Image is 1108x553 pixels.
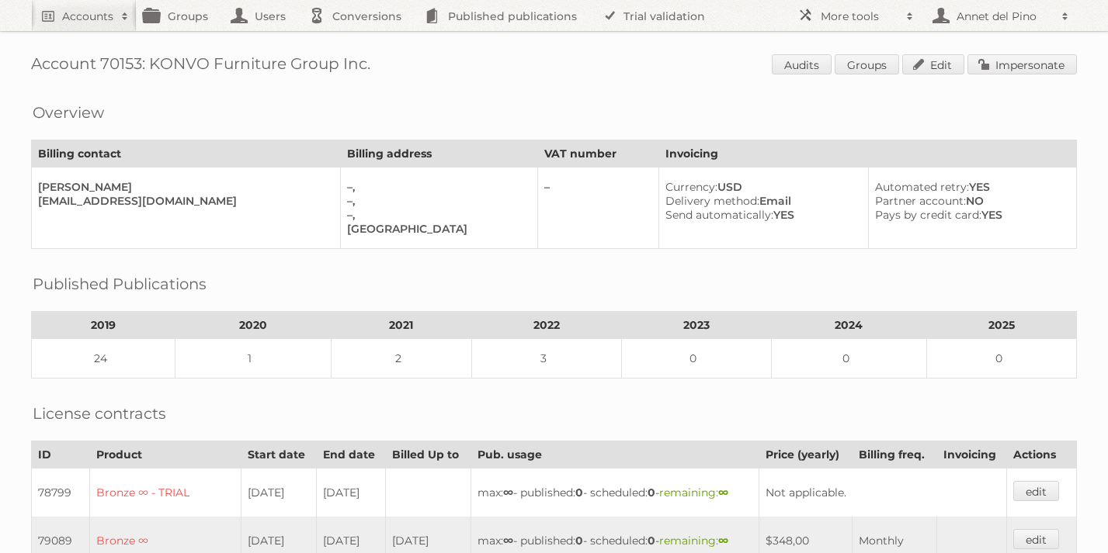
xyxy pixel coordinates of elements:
[659,486,728,499] span: remaining:
[33,101,104,124] h2: Overview
[31,54,1077,78] h1: Account 70153: KONVO Furniture Group Inc.
[62,9,113,24] h2: Accounts
[575,486,583,499] strong: 0
[875,180,1064,194] div: YES
[875,208,981,222] span: Pays by credit card:
[89,468,241,517] td: Bronze ∞ - TRIAL
[32,441,90,468] th: ID
[852,441,936,468] th: Billing freq.
[648,486,655,499] strong: 0
[659,140,1077,168] th: Invoicing
[471,468,759,517] td: max: - published: - scheduled: -
[621,339,771,378] td: 0
[471,441,759,468] th: Pub. usage
[538,140,659,168] th: VAT number
[875,194,966,208] span: Partner account:
[875,194,1064,208] div: NO
[503,486,513,499] strong: ∞
[575,534,583,548] strong: 0
[665,194,856,208] div: Email
[1013,481,1059,501] a: edit
[472,339,622,378] td: 3
[347,194,526,208] div: –,
[875,180,969,194] span: Automated retry:
[759,441,852,468] th: Price (yearly)
[472,312,622,339] th: 2022
[32,468,90,517] td: 78799
[33,272,207,296] h2: Published Publications
[927,339,1077,378] td: 0
[821,9,898,24] h2: More tools
[718,534,728,548] strong: ∞
[316,468,386,517] td: [DATE]
[648,534,655,548] strong: 0
[538,168,659,249] td: –
[503,534,513,548] strong: ∞
[331,312,471,339] th: 2021
[38,180,328,194] div: [PERSON_NAME]
[241,468,316,517] td: [DATE]
[771,312,926,339] th: 2024
[875,208,1064,222] div: YES
[621,312,771,339] th: 2023
[241,441,316,468] th: Start date
[665,180,856,194] div: USD
[772,54,832,74] a: Audits
[665,194,759,208] span: Delivery method:
[38,194,328,208] div: [EMAIL_ADDRESS][DOMAIN_NAME]
[340,140,538,168] th: Billing address
[386,441,471,468] th: Billed Up to
[1007,441,1077,468] th: Actions
[32,339,175,378] td: 24
[32,140,341,168] th: Billing contact
[665,180,717,194] span: Currency:
[759,468,1007,517] td: Not applicable.
[718,486,728,499] strong: ∞
[175,312,331,339] th: 2020
[347,208,526,222] div: –,
[89,441,241,468] th: Product
[331,339,471,378] td: 2
[936,441,1007,468] th: Invoicing
[665,208,856,222] div: YES
[967,54,1077,74] a: Impersonate
[902,54,964,74] a: Edit
[659,534,728,548] span: remaining:
[927,312,1077,339] th: 2025
[347,180,526,194] div: –,
[665,208,773,222] span: Send automatically:
[32,312,175,339] th: 2019
[1013,529,1059,549] a: edit
[953,9,1054,24] h2: Annet del Pino
[771,339,926,378] td: 0
[316,441,386,468] th: End date
[175,339,331,378] td: 1
[835,54,899,74] a: Groups
[347,222,526,236] div: [GEOGRAPHIC_DATA]
[33,402,166,425] h2: License contracts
